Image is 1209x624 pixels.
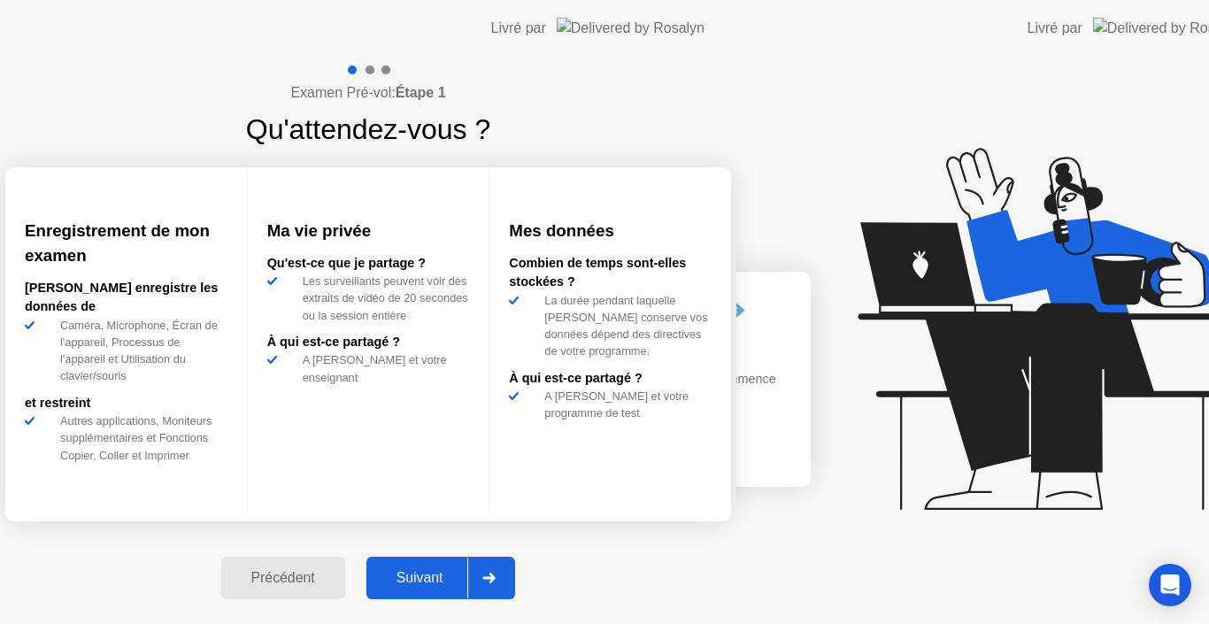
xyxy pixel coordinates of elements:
div: [PERSON_NAME] enregistre les données de [25,279,227,317]
button: Suivant [366,557,516,599]
h1: Qu'attendez-vous ? [246,108,491,150]
b: Étape 1 [396,85,446,100]
div: Suivant [372,570,468,586]
h4: Examen Pré-vol: [290,82,445,104]
h3: Enregistrement de mon examen [25,219,227,268]
button: Précédent [221,557,345,599]
div: Livré par [1028,18,1082,39]
div: La durée pendant laquelle [PERSON_NAME] conserve vos données dépend des directives de votre progr... [537,292,712,360]
div: Qu'est-ce que je partage ? [267,254,470,273]
div: Livré par [491,18,546,39]
h3: Ma vie privée [267,219,470,243]
div: À qui est-ce partagé ? [267,333,470,352]
div: A [PERSON_NAME] et votre enseignant [296,351,470,385]
div: A [PERSON_NAME] et votre programme de test [537,388,712,421]
div: Autres applications, Moniteurs supplémentaires et Fonctions Copier, Coller et Imprimer [53,412,227,464]
h3: Mes données [509,219,712,243]
div: Open Intercom Messenger [1149,564,1191,606]
img: Delivered by Rosalyn [557,18,705,38]
div: Caméra, Microphone, Écran de l'appareil, Processus de l'appareil et Utilisation du clavier/souris [53,317,227,385]
div: Combien de temps sont-elles stockées ? [509,254,712,292]
div: À qui est-ce partagé ? [509,369,712,389]
div: et restreint [25,394,227,413]
div: Précédent [227,570,340,586]
div: Les surveillants peuvent voir des extraits de vidéo de 20 secondes ou la session entière [296,273,470,324]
